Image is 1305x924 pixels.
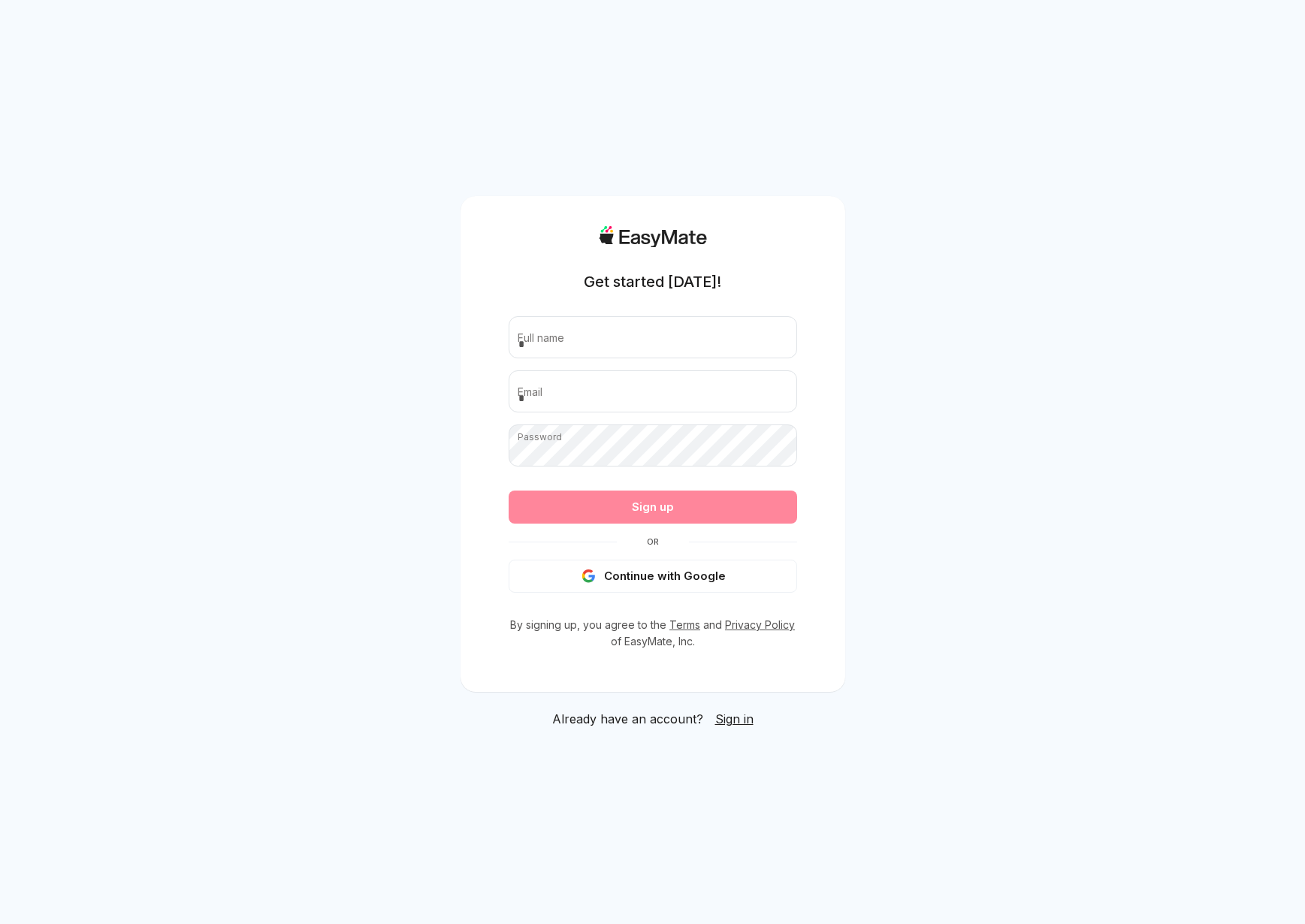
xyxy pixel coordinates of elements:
[617,536,689,548] span: Or
[552,710,703,728] span: Already have an account?
[715,711,754,726] span: Sign in
[584,271,721,292] h1: Get started [DATE]!
[509,617,797,650] p: By signing up, you agree to the and of EasyMate, Inc.
[725,618,795,631] a: Privacy Policy
[715,710,754,728] a: Sign in
[509,560,797,593] button: Continue with Google
[669,618,700,631] a: Terms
